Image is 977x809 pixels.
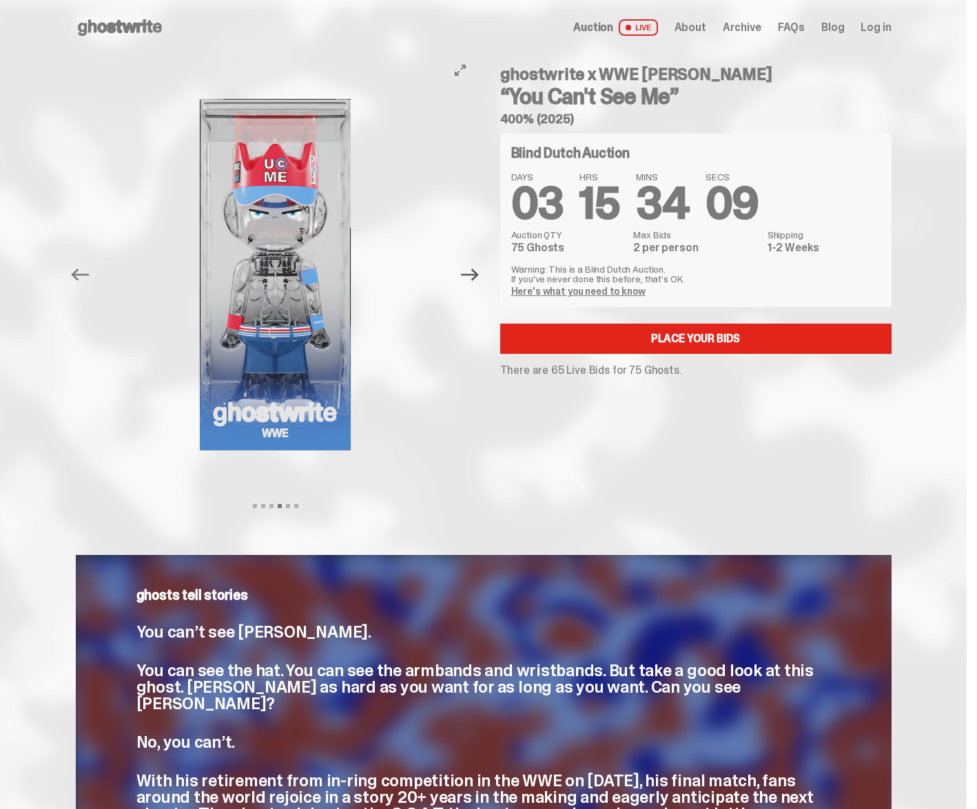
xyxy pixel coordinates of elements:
p: ghosts tell stories [136,588,831,602]
span: 03 [511,175,564,232]
h3: “You Can't See Me” [500,85,892,107]
a: About [675,22,706,33]
button: View slide 5 [286,504,290,508]
dd: 1-2 Weeks [768,242,881,253]
a: Log in [861,22,891,33]
span: 34 [636,175,689,232]
dt: Shipping [768,230,881,240]
button: Next [455,260,486,290]
button: View slide 2 [261,504,265,508]
a: Place your Bids [500,324,892,354]
a: Auction LIVE [573,19,657,36]
span: 15 [579,175,619,232]
span: MINS [636,172,689,182]
h4: ghostwrite x WWE [PERSON_NAME] [500,66,892,83]
span: You can’t see [PERSON_NAME]. [136,621,371,642]
a: Here's what you need to know [511,285,646,297]
dd: 2 per person [633,242,759,253]
span: You can see the hat. You can see the armbands and wristbands. But take a good look at this ghost.... [136,660,814,714]
p: Warning: This is a Blind Dutch Auction. If you’ve never done this before, that’s OK. [511,264,881,284]
span: HRS [579,172,619,182]
a: Blog [821,22,844,33]
span: 09 [706,175,759,232]
button: View slide 6 [294,504,298,508]
span: No, you can’t. [136,731,236,753]
dt: Auction QTY [511,230,626,240]
a: Archive [723,22,761,33]
h5: 400% (2025) [500,113,892,125]
p: There are 65 Live Bids for 75 Ghosts. [500,365,892,376]
button: Previous [65,260,96,290]
a: FAQs [778,22,805,33]
dd: 75 Ghosts [511,242,626,253]
button: View slide 3 [269,504,274,508]
button: View full-screen [452,62,469,78]
button: View slide 4 [278,504,282,508]
span: LIVE [619,19,658,36]
button: View slide 1 [253,504,257,508]
h4: Blind Dutch Auction [511,146,630,160]
span: Auction [573,22,613,33]
span: DAYS [511,172,564,182]
img: John_Cena_Hero_9.png [100,55,451,494]
dt: Max Bids [633,230,759,240]
span: SECS [706,172,759,182]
